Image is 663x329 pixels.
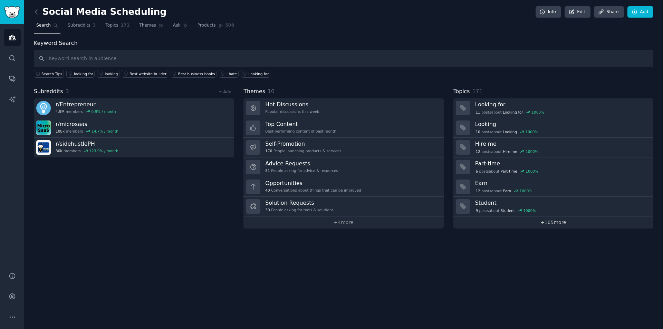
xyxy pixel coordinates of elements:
h3: Solution Requests [265,199,334,206]
a: Looking for11postsaboutLooking for1000% [453,98,653,118]
span: 12 [475,188,480,193]
div: Best-performing content of past month [265,129,336,134]
div: 123.9 % / month [89,148,118,153]
input: Keyword search in audience [34,50,653,67]
span: Topics [105,22,118,29]
span: Looking [503,129,517,134]
img: sidehustlePH [36,140,51,155]
div: post s about [475,188,533,194]
a: looking for [66,70,95,78]
a: Topics171 [103,20,132,34]
span: 10 [268,88,275,95]
h3: Hire me [475,140,648,147]
span: Themes [139,22,156,29]
div: post s about [475,168,539,174]
h3: Part-time [475,160,648,167]
a: Share [594,6,624,18]
div: members [56,109,116,114]
a: Add [627,6,653,18]
a: Search [34,20,60,34]
h3: Top Content [265,120,336,128]
h3: r/ microsaas [56,120,118,128]
a: Self-Promotion170People launching products & services [243,138,443,157]
div: Looking for [249,71,269,76]
span: 30 [265,207,270,212]
span: Products [198,22,216,29]
div: I hate [227,71,237,76]
span: Hire me [503,149,517,154]
a: Earn12postsaboutEarn1000% [453,177,653,197]
span: Ask [173,22,181,29]
span: 6 [475,169,478,174]
div: 1000 % [526,169,538,174]
button: Search Tips [34,70,64,78]
a: Info [536,6,561,18]
h3: Hot Discussions [265,101,319,108]
a: +165more [453,216,653,229]
a: Best website builder [122,70,168,78]
span: 108k [56,129,65,134]
a: Advice Requests81People asking for advice & resources [243,157,443,177]
a: Top ContentBest-performing content of past month [243,118,443,138]
div: People asking for advice & resources [265,168,338,173]
a: Best business books [171,70,217,78]
img: GummySearch logo [4,6,20,18]
div: Conversations about things that can be improved [265,188,361,193]
h3: Student [475,199,648,206]
h2: Social Media Scheduling [34,7,166,18]
a: r/sidehustlePH30kmembers123.9% / month [34,138,234,157]
a: Hot DiscussionsPopular discussions this week [243,98,443,118]
div: post s about [475,148,539,155]
div: Best website builder [129,71,166,76]
a: Looking for [241,70,270,78]
span: Search [36,22,51,29]
span: 10 [475,129,480,134]
a: r/microsaas108kmembers14.7% / month [34,118,234,138]
div: 0.9 % / month [92,109,116,114]
span: 171 [121,22,130,29]
a: I hate [219,70,239,78]
div: looking for [74,71,93,76]
div: 1000 % [520,188,532,193]
h3: Advice Requests [265,160,338,167]
div: 1000 % [531,110,544,115]
img: Entrepreneur [36,101,51,115]
span: 171 [472,88,482,95]
div: People launching products & services [265,148,341,153]
span: 11 [475,110,480,115]
h3: r/ Entrepreneur [56,101,116,108]
a: Student9postsaboutStudent1000% [453,197,653,216]
a: Part-time6postsaboutPart-time1000% [453,157,653,177]
a: Solution Requests30People asking for tools & solutions [243,197,443,216]
span: 30k [56,148,62,153]
div: Popular discussions this week [265,109,319,114]
div: 1000 % [526,149,538,154]
div: post s about [475,207,537,214]
span: Looking for [503,110,523,115]
span: Earn [503,188,511,193]
div: People asking for tools & solutions [265,207,334,212]
span: 9 [475,208,478,213]
span: 12 [475,149,480,154]
span: Part-time [501,169,517,174]
span: 4.9M [56,109,65,114]
div: Best business books [178,71,215,76]
span: Subreddits [34,87,63,96]
h3: Looking for [475,101,648,108]
a: Subreddits3 [65,20,98,34]
a: looking [97,70,119,78]
a: +4more [243,216,443,229]
div: 1000 % [523,208,536,213]
a: Looking10postsaboutLooking1000% [453,118,653,138]
a: Themes [137,20,166,34]
span: Subreddits [68,22,90,29]
span: 170 [265,148,272,153]
div: post s about [475,109,545,115]
a: Opportunities40Conversations about things that can be improved [243,177,443,197]
label: Keyword Search [34,40,77,46]
div: members [56,148,118,153]
div: looking [105,71,118,76]
h3: Earn [475,180,648,187]
span: Themes [243,87,265,96]
div: 1000 % [526,129,538,134]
